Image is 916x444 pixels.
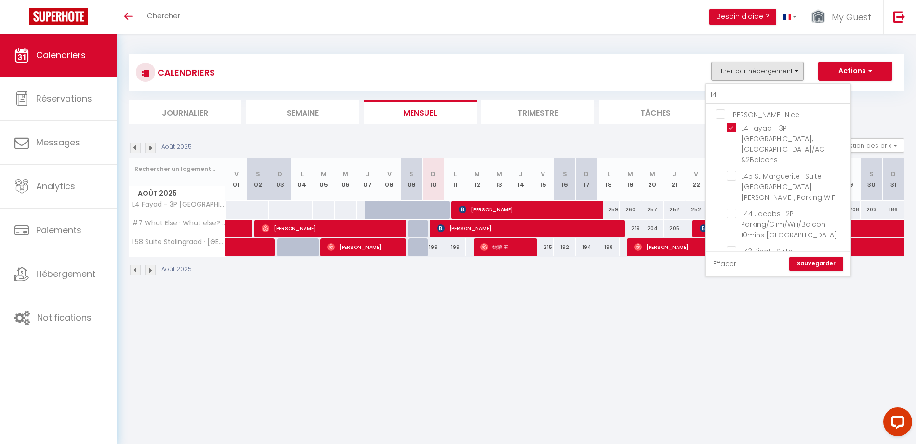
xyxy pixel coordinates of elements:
abbr: S [409,170,413,179]
abbr: M [627,170,633,179]
span: [PERSON_NAME] [437,219,618,237]
th: 06 [335,158,357,201]
div: 260 [620,201,641,219]
div: 192 [554,238,575,256]
abbr: M [650,170,655,179]
th: 13 [488,158,510,201]
abbr: V [541,170,545,179]
span: My Guest [832,11,871,23]
button: Actions [818,62,892,81]
th: 21 [664,158,685,201]
button: Gestion des prix [833,138,904,153]
abbr: S [563,170,567,179]
th: 01 [226,158,247,201]
span: Hébergement [36,268,95,280]
abbr: S [256,170,260,179]
th: 07 [357,158,378,201]
span: L4 Fayad - 3P [GEOGRAPHIC_DATA], [GEOGRAPHIC_DATA]/AC &2Balcons [131,201,227,208]
span: L45 St Marguerite · Suite [GEOGRAPHIC_DATA][PERSON_NAME], Parking WIFI [741,171,836,202]
abbr: J [519,170,523,179]
abbr: M [474,170,480,179]
div: 204 [641,220,663,237]
div: 194 [576,238,597,256]
img: Super Booking [29,8,88,25]
span: [PERSON_NAME] [459,200,596,219]
abbr: D [584,170,589,179]
span: Notifications [37,312,92,324]
div: 257 [641,201,663,219]
div: 199 [444,238,466,256]
abbr: L [607,170,610,179]
span: Messages [36,136,80,148]
span: [PERSON_NAME] [327,238,399,256]
div: 252 [664,201,685,219]
div: 203 [861,201,882,219]
img: logout [893,11,905,23]
span: #7 What Else · What else? Your own quiet terrace in [GEOGRAPHIC_DATA]. [131,220,227,227]
abbr: M [321,170,327,179]
li: Tâches [599,100,712,124]
span: Chercher [147,11,180,21]
div: 199 [423,238,444,256]
div: 259 [597,201,619,219]
abbr: M [496,170,502,179]
div: 205 [664,220,685,237]
th: 15 [532,158,554,201]
th: 31 [882,158,904,201]
span: 鹤蒙 王 [480,238,531,256]
iframe: LiveChat chat widget [876,404,916,444]
span: L4 Fayad - 3P [GEOGRAPHIC_DATA], [GEOGRAPHIC_DATA]/AC &2Balcons [741,123,824,165]
img: ... [811,9,825,26]
th: 10 [423,158,444,201]
abbr: V [694,170,698,179]
th: 03 [269,158,291,201]
th: 20 [641,158,663,201]
span: L44 Jacobs · 2P Parking/Clim/Wifi/Balcon 10mins [GEOGRAPHIC_DATA] [741,209,837,240]
abbr: D [278,170,282,179]
th: 22 [685,158,707,201]
th: 14 [510,158,531,201]
abbr: D [431,170,436,179]
span: [PERSON_NAME] [262,219,399,237]
div: 252 [685,201,707,219]
button: Filtrer par hébergement [711,62,804,81]
li: Journalier [129,100,241,124]
div: Filtrer par hébergement [705,83,851,277]
span: Réservations [36,92,92,104]
div: 219 [620,220,641,237]
th: 19 [620,158,641,201]
th: 11 [444,158,466,201]
button: Besoin d'aide ? [709,9,776,25]
li: Semaine [246,100,359,124]
a: Sauvegarder [789,257,843,271]
span: L58 Suite Stalingraad · [GEOGRAPHIC_DATA] 5mins [GEOGRAPHIC_DATA] [131,238,227,246]
span: Calendriers [36,49,86,61]
a: Effacer [713,259,736,269]
abbr: D [891,170,896,179]
th: 17 [576,158,597,201]
th: 12 [466,158,488,201]
span: Analytics [36,180,75,192]
th: 08 [379,158,400,201]
th: 02 [247,158,269,201]
th: 05 [313,158,334,201]
span: Paiements [36,224,81,236]
abbr: V [387,170,392,179]
abbr: J [672,170,676,179]
div: 186 [882,201,904,219]
abbr: L [454,170,457,179]
th: 30 [861,158,882,201]
abbr: M [343,170,348,179]
abbr: J [366,170,370,179]
abbr: V [234,170,239,179]
input: Rechercher un logement... [706,87,850,104]
div: 215 [532,238,554,256]
div: 198 [597,238,619,256]
abbr: L [301,170,304,179]
th: 04 [291,158,313,201]
input: Rechercher un logement... [134,160,220,178]
span: Août 2025 [129,186,225,200]
p: Août 2025 [161,143,192,152]
li: Trimestre [481,100,594,124]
